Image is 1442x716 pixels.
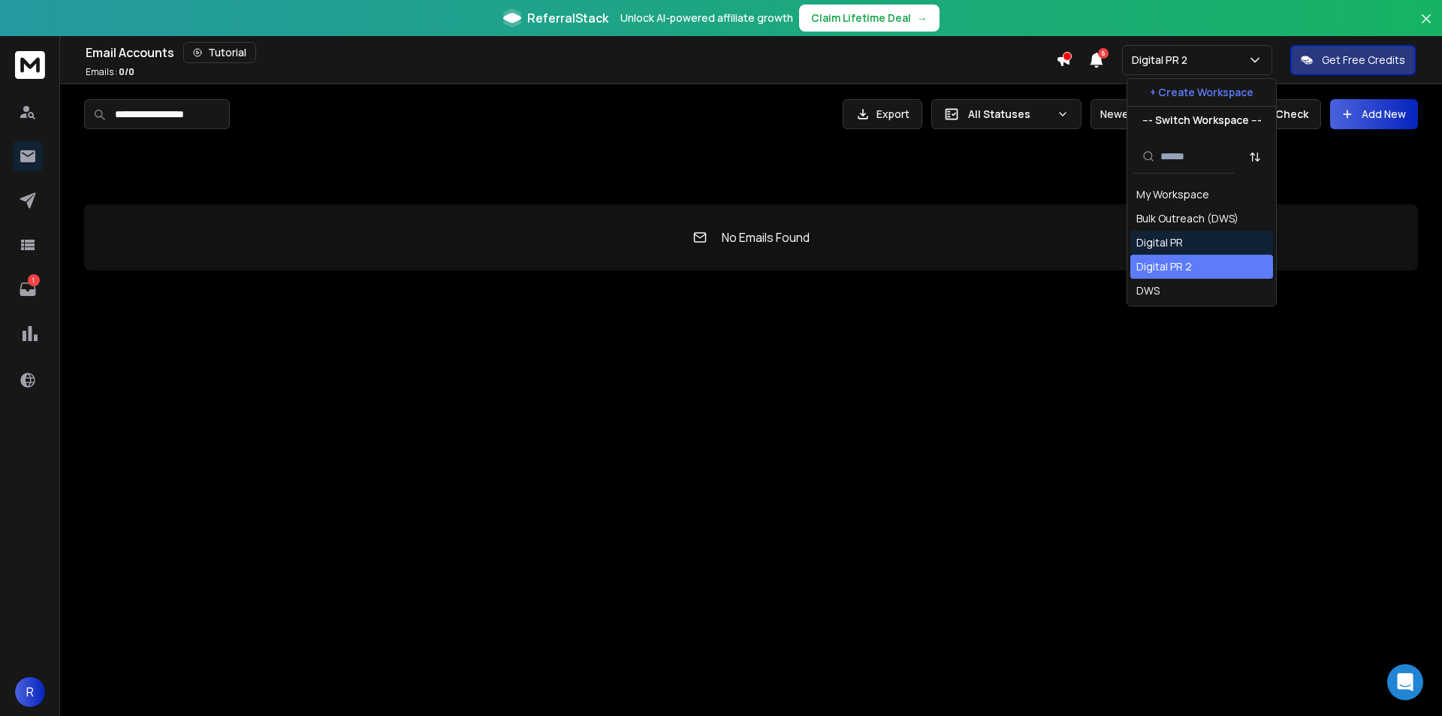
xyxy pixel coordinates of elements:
div: Bulk Outreach (DWS) [1136,211,1238,226]
p: Digital PR 2 [1132,53,1193,68]
button: Claim Lifetime Deal→ [799,5,940,32]
p: Get Free Credits [1322,53,1405,68]
div: Email Accounts [86,42,1056,63]
button: Newest [1091,99,1188,129]
button: Sort by Sort A-Z [1240,142,1270,172]
span: → [917,11,928,26]
div: Open Intercom Messenger [1387,664,1423,700]
button: Tutorial [183,42,256,63]
button: R [15,677,45,707]
button: Add New [1330,99,1418,129]
a: 1 [13,274,43,304]
span: 0 / 0 [119,65,134,78]
button: Export [843,99,922,129]
button: + Create Workspace [1127,79,1276,106]
p: --- Switch Workspace --- [1142,113,1262,128]
button: Close banner [1416,9,1436,45]
p: No Emails Found [722,228,810,246]
p: 1 [28,274,40,286]
button: Get Free Credits [1290,45,1416,75]
p: All Statuses [968,107,1051,122]
span: ReferralStack [527,9,608,27]
div: Digital PR 2 [1136,259,1192,274]
span: 6 [1098,48,1109,59]
p: + Create Workspace [1150,85,1253,100]
div: Digital PR [1136,235,1183,250]
p: Unlock AI-powered affiliate growth [620,11,793,26]
div: My Workspace [1136,187,1209,202]
div: DWS [1136,283,1160,298]
p: Emails : [86,66,134,78]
